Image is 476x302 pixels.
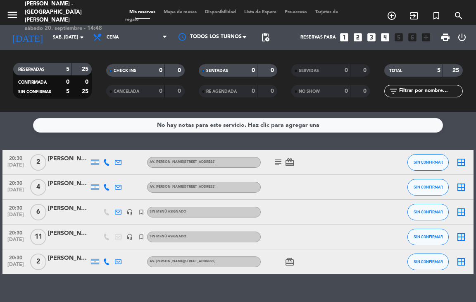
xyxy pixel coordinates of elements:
[150,185,215,188] span: Av. [PERSON_NAME][STREET_ADDRESS]
[345,88,348,94] strong: 0
[77,32,87,42] i: arrow_drop_down
[178,88,183,94] strong: 0
[138,209,145,215] i: turned_in_not
[5,212,26,222] span: [DATE]
[5,153,26,162] span: 20:30
[126,234,133,240] i: headset_mic
[48,204,89,213] div: [PERSON_NAME]
[456,207,466,217] i: border_all
[454,25,470,50] div: LOG OUT
[159,10,201,14] span: Mapa de mesas
[125,10,159,14] span: Mis reservas
[114,89,139,94] span: CANCELADA
[18,68,45,72] span: RESERVADAS
[126,209,133,215] i: headset_mic
[421,32,431,43] i: add_box
[82,89,90,94] strong: 25
[178,68,183,73] strong: 0
[66,66,69,72] strong: 5
[389,69,402,73] span: TOTAL
[5,203,26,212] span: 20:30
[48,229,89,238] div: [PERSON_NAME]
[6,9,19,21] i: menu
[150,210,186,213] span: Sin menú asignado
[150,260,215,263] span: Av. [PERSON_NAME][STREET_ADDRESS]
[5,237,26,246] span: [DATE]
[5,162,26,172] span: [DATE]
[48,254,89,263] div: [PERSON_NAME]
[18,80,47,85] span: CONFIRMADA
[159,68,162,73] strong: 0
[388,86,398,96] i: filter_list
[366,32,377,43] i: looks_3
[457,32,467,42] i: power_settings_new
[271,68,276,73] strong: 0
[206,89,237,94] span: RE AGENDADA
[363,88,368,94] strong: 0
[6,9,19,24] button: menu
[456,257,466,267] i: border_all
[407,179,449,196] button: SIN CONFIRMAR
[273,157,283,167] i: subject
[299,69,319,73] span: SERVIDAS
[407,32,418,43] i: looks_6
[300,35,336,40] span: Reservas para
[352,32,363,43] i: looks_two
[114,69,136,73] span: CHECK INS
[456,157,466,167] i: border_all
[431,11,441,21] i: turned_in_not
[414,210,443,214] span: SIN CONFIRMAR
[5,252,26,262] span: 20:30
[407,204,449,220] button: SIN CONFIRMAR
[30,154,46,171] span: 2
[18,90,51,94] span: SIN CONFIRMAR
[387,11,397,21] i: add_circle_outline
[285,157,295,167] i: card_giftcard
[452,68,461,73] strong: 25
[398,87,462,96] input: Filtrar por nombre...
[414,259,443,264] span: SIN CONFIRMAR
[107,35,119,40] span: Cena
[252,88,255,94] strong: 0
[339,32,350,43] i: looks_one
[409,11,419,21] i: exit_to_app
[150,235,186,238] span: Sin menú asignado
[454,11,464,21] i: search
[407,229,449,245] button: SIN CONFIRMAR
[414,185,443,189] span: SIN CONFIRMAR
[66,89,69,94] strong: 5
[30,204,46,220] span: 6
[414,234,443,239] span: SIN CONFIRMAR
[5,262,26,271] span: [DATE]
[299,89,320,94] span: NO SHOW
[456,232,466,242] i: border_all
[393,32,404,43] i: looks_5
[157,121,319,130] div: No hay notas para este servicio. Haz clic para agregar una
[407,154,449,171] button: SIN CONFIRMAR
[440,32,450,42] span: print
[25,24,113,33] div: sábado 20. septiembre - 14:48
[437,68,440,73] strong: 5
[456,182,466,192] i: border_all
[85,79,90,85] strong: 0
[48,154,89,164] div: [PERSON_NAME]
[260,32,270,42] span: pending_actions
[240,10,281,14] span: Lista de Espera
[30,254,46,270] span: 2
[206,69,228,73] span: SENTADAS
[5,227,26,237] span: 20:30
[5,178,26,187] span: 20:30
[138,234,145,240] i: turned_in_not
[5,187,26,197] span: [DATE]
[48,179,89,188] div: [PERSON_NAME]
[30,179,46,196] span: 4
[82,66,90,72] strong: 25
[150,160,215,164] span: Av. [PERSON_NAME][STREET_ADDRESS]
[271,88,276,94] strong: 0
[252,68,255,73] strong: 0
[30,229,46,245] span: 11
[407,254,449,270] button: SIN CONFIRMAR
[6,28,49,46] i: [DATE]
[363,68,368,73] strong: 0
[285,257,295,267] i: card_giftcard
